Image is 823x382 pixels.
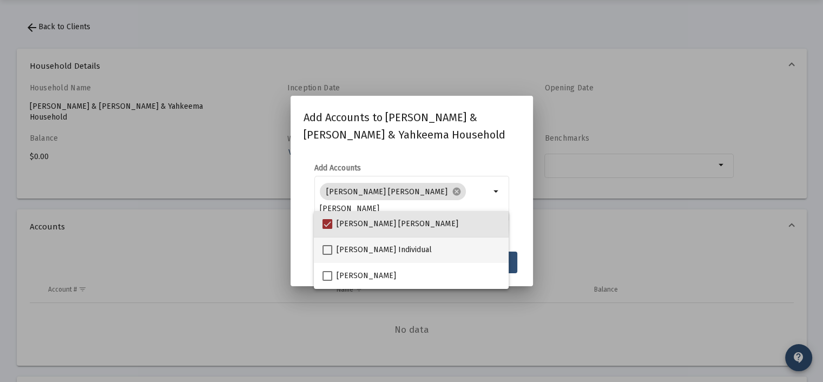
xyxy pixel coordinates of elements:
[320,205,490,213] input: Select accounts
[337,243,432,256] span: [PERSON_NAME] Individual
[452,187,462,196] mat-icon: cancel
[337,218,458,230] span: [PERSON_NAME] [PERSON_NAME]
[320,181,490,215] mat-chip-list: Selection
[314,163,361,173] label: Add Accounts
[320,183,466,200] mat-chip: [PERSON_NAME] [PERSON_NAME]
[304,109,520,143] h2: Add Accounts to [PERSON_NAME] & [PERSON_NAME] & Yahkeema Household
[490,185,503,198] mat-icon: arrow_drop_down
[337,269,396,282] span: [PERSON_NAME]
